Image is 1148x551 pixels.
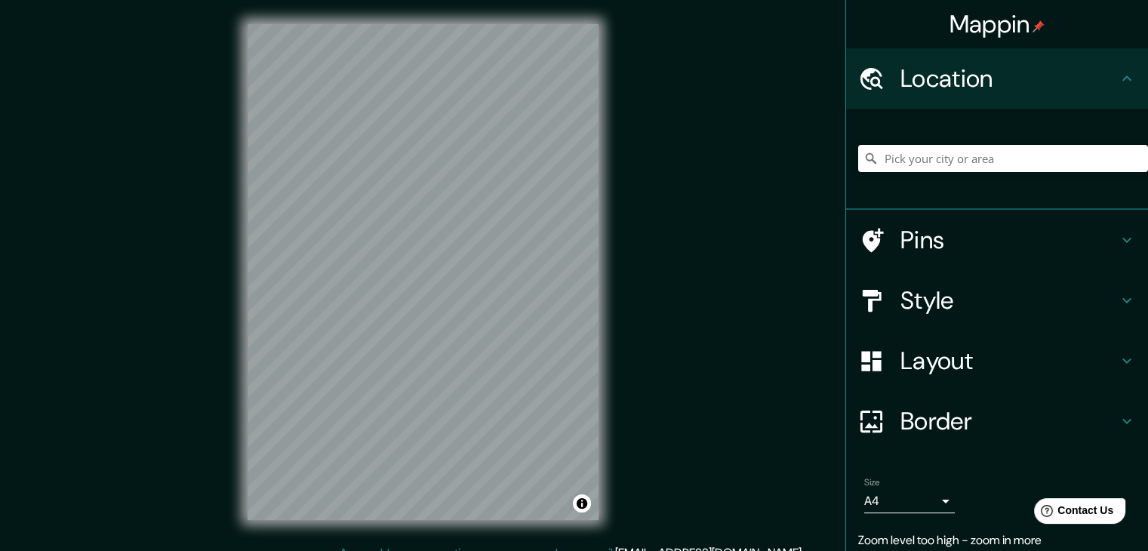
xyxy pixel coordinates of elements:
h4: Pins [900,225,1118,255]
p: Zoom level too high - zoom in more [858,531,1136,549]
h4: Style [900,285,1118,316]
canvas: Map [248,24,599,520]
h4: Location [900,63,1118,94]
h4: Border [900,406,1118,436]
div: A4 [864,489,955,513]
iframe: Help widget launcher [1014,492,1131,534]
img: pin-icon.png [1033,20,1045,32]
div: Style [846,270,1148,331]
h4: Mappin [949,9,1045,39]
div: Border [846,391,1148,451]
button: Toggle attribution [573,494,591,513]
div: Location [846,48,1148,109]
h4: Layout [900,346,1118,376]
div: Pins [846,210,1148,270]
div: Layout [846,331,1148,391]
input: Pick your city or area [858,145,1148,172]
label: Size [864,476,880,489]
